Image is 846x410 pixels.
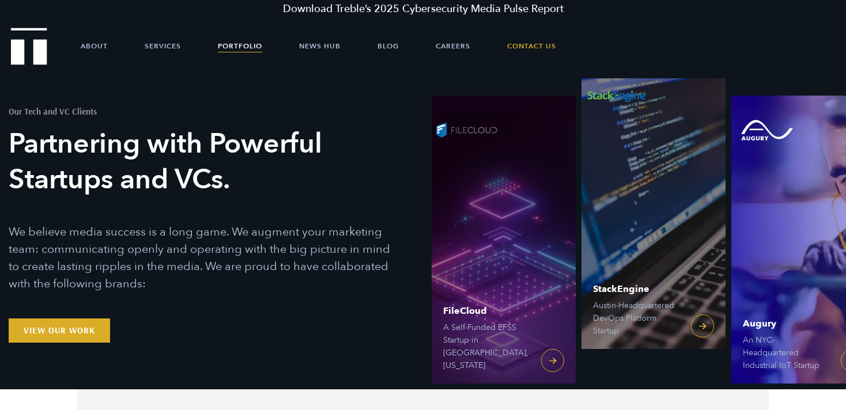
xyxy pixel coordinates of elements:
a: Careers [436,29,470,63]
img: Augury logo [731,113,800,147]
h1: Our Tech and VC Clients [9,107,403,116]
img: FileCloud logo [432,113,501,147]
span: An NYC-Headquartered Industrial IoT Startup [743,334,829,372]
a: Portfolio [218,29,262,63]
span: Austin-Headquartered DevOps Platform Startup [593,299,679,337]
h3: Partnering with Powerful Startups and VCs. [9,126,403,198]
span: StackEngine [593,284,679,294]
a: StackEngine [581,61,726,349]
span: A Self-Funded EFSS Startup in [GEOGRAPHIC_DATA], [US_STATE] [443,321,530,372]
a: Blog [377,29,399,63]
span: FileCloud [443,306,530,316]
a: View Our Work [9,318,110,343]
a: FileCloud [432,96,576,384]
a: Treble Homepage [12,29,46,64]
span: Augury [743,319,829,328]
a: News Hub [299,29,341,63]
img: Treble logo [11,28,47,64]
img: StackEngine logo [581,78,651,113]
p: We believe media success is a long game. We augment your marketing team: communicating openly and... [9,223,403,293]
a: Contact Us [507,29,556,63]
a: About [81,29,108,63]
a: Services [145,29,181,63]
